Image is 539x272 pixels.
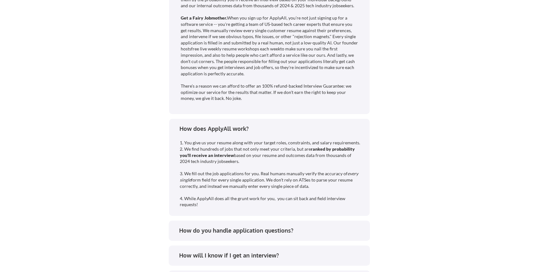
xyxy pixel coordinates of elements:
[180,171,359,182] em: every single
[181,15,227,20] strong: Get a Fairy Jobmother.
[191,46,280,51] a: free live weekly resume workshops each week
[179,227,364,234] div: How do you handle application questions?
[179,252,364,259] div: How will I know if I get an interview?
[180,140,361,208] div: 1. You give us your resume along with your target roles, constraints, and salary requirements. 2....
[180,146,356,158] strong: ranked by probability you'll receive an interview
[179,125,364,133] div: How does ApplyAll work?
